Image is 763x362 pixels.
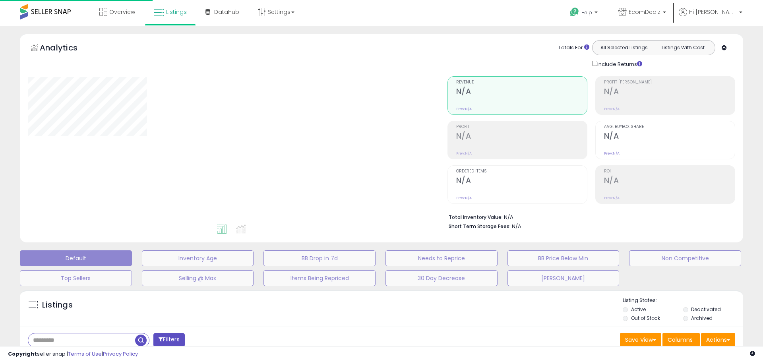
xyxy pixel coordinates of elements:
span: Hi [PERSON_NAME] [689,8,737,16]
button: Inventory Age [142,250,254,266]
div: Include Returns [586,59,652,68]
span: ROI [604,169,735,174]
strong: Copyright [8,350,37,358]
button: Items Being Repriced [263,270,376,286]
a: Help [564,1,606,26]
button: 30 Day Decrease [385,270,498,286]
span: Profit [PERSON_NAME] [604,80,735,85]
button: [PERSON_NAME] [507,270,620,286]
small: Prev: N/A [456,151,472,156]
small: Prev: N/A [604,106,620,111]
span: Profit [456,125,587,129]
span: N/A [512,223,521,230]
span: Ordered Items [456,169,587,174]
h2: N/A [456,176,587,187]
div: Totals For [558,44,589,52]
button: BB Price Below Min [507,250,620,266]
button: BB Drop in 7d [263,250,376,266]
button: Needs to Reprice [385,250,498,266]
h5: Analytics [40,42,93,55]
div: seller snap | | [8,350,138,358]
button: Listings With Cost [653,43,713,53]
span: Avg. Buybox Share [604,125,735,129]
span: DataHub [214,8,239,16]
span: EcomDealz [629,8,660,16]
small: Prev: N/A [456,106,472,111]
b: Total Inventory Value: [449,214,503,221]
b: Short Term Storage Fees: [449,223,511,230]
h2: N/A [456,132,587,142]
span: Help [581,9,592,16]
a: Hi [PERSON_NAME] [679,8,742,26]
button: Top Sellers [20,270,132,286]
span: Revenue [456,80,587,85]
small: Prev: N/A [604,151,620,156]
i: Get Help [569,7,579,17]
small: Prev: N/A [456,196,472,200]
button: Default [20,250,132,266]
h2: N/A [604,87,735,98]
li: N/A [449,212,729,221]
button: Non Competitive [629,250,741,266]
span: Overview [109,8,135,16]
h2: N/A [604,132,735,142]
button: Selling @ Max [142,270,254,286]
h2: N/A [604,176,735,187]
h2: N/A [456,87,587,98]
button: All Selected Listings [595,43,654,53]
span: Listings [166,8,187,16]
small: Prev: N/A [604,196,620,200]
